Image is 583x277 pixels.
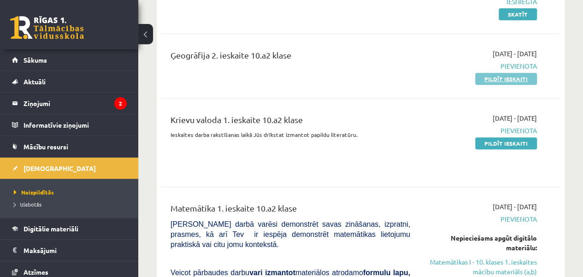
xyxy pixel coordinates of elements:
p: Ieskaites darba rakstīšanas laikā Jūs drīkstat izmantot papildu literatūru. [171,130,410,139]
span: [DATE] - [DATE] [493,113,537,123]
a: Matemātikas I - 10. klases 1. ieskaites mācību materiāls (a,b) [424,257,537,277]
a: Izlabotās [14,200,129,208]
a: Pildīt ieskaiti [475,73,537,85]
a: Rīgas 1. Tālmācības vidusskola [10,16,84,39]
legend: Informatīvie ziņojumi [24,114,127,136]
a: Ziņojumi2 [12,93,127,114]
legend: Maksājumi [24,240,127,261]
span: Neizpildītās [14,189,54,196]
span: Digitālie materiāli [24,224,78,233]
div: Nepieciešams apgūt digitālo materiālu: [424,233,537,253]
a: Sākums [12,49,127,71]
span: [DEMOGRAPHIC_DATA] [24,164,96,172]
b: vari izmantot [249,269,295,277]
span: Izlabotās [14,200,41,208]
span: [DATE] - [DATE] [493,49,537,59]
div: Krievu valoda 1. ieskaite 10.a2 klase [171,113,410,130]
i: 2 [114,97,127,110]
a: Maksājumi [12,240,127,261]
a: Aktuāli [12,71,127,92]
span: Sākums [24,56,47,64]
span: [DATE] - [DATE] [493,202,537,212]
a: [DEMOGRAPHIC_DATA] [12,158,127,179]
a: Digitālie materiāli [12,218,127,239]
a: Pildīt ieskaiti [475,137,537,149]
span: Mācību resursi [24,142,68,151]
div: Ģeogrāfija 2. ieskaite 10.a2 klase [171,49,410,66]
div: Matemātika 1. ieskaite 10.a2 klase [171,202,410,219]
span: Pievienota [424,126,537,136]
a: Mācību resursi [12,136,127,157]
a: Informatīvie ziņojumi [12,114,127,136]
legend: Ziņojumi [24,93,127,114]
span: Aktuāli [24,77,46,86]
span: [PERSON_NAME] darbā varēsi demonstrēt savas zināšanas, izpratni, prasmes, kā arī Tev ir iespēja d... [171,220,410,248]
a: Skatīt [499,8,537,20]
span: Pievienota [424,61,537,71]
span: Atzīmes [24,268,48,276]
a: Neizpildītās [14,188,129,196]
span: Pievienota [424,214,537,224]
